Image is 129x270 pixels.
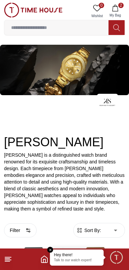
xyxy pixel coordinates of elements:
[89,13,105,18] span: Wishlist
[54,252,100,258] div: Hey there!
[99,3,104,8] span: 0
[89,3,105,20] a: 0Wishlist
[54,258,100,263] p: Talk to our watch expert!
[40,255,48,263] a: Home
[83,227,101,234] span: Sort By:
[4,3,62,17] img: ...
[107,13,124,18] span: My Bag
[76,227,101,234] button: Sort By:
[105,3,125,20] button: 2My Bag
[97,94,118,110] img: ...
[47,247,53,253] em: Close tooltip
[118,3,124,8] span: 2
[4,152,125,212] p: [PERSON_NAME] is a distinguished watch brand renowned for its exquisite craftsmanship and timeles...
[4,223,37,237] button: Filter
[4,136,125,149] h2: [PERSON_NAME]
[109,250,124,265] div: Chat Widget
